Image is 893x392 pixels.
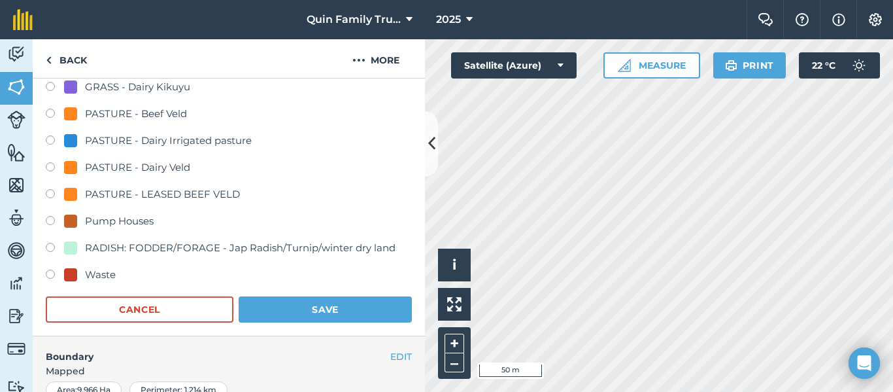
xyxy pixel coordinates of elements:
[33,336,390,364] h4: Boundary
[85,240,396,256] div: RADISH: FODDER/FORAGE - Jap Radish/Turnip/winter dry land
[390,349,412,364] button: EDIT
[7,143,25,162] img: svg+xml;base64,PHN2ZyB4bWxucz0iaHR0cDovL3d3dy53My5vcmcvMjAwMC9zdmciIHdpZHRoPSI1NiIgaGVpZ2h0PSI2MC...
[46,52,52,68] img: svg+xml;base64,PHN2ZyB4bWxucz0iaHR0cDovL3d3dy53My5vcmcvMjAwMC9zdmciIHdpZHRoPSI5IiBoZWlnaHQ9IjI0Ii...
[451,52,577,79] button: Satellite (Azure)
[436,12,461,27] span: 2025
[85,187,240,202] div: PASTURE - LEASED BEEF VELD
[794,13,810,26] img: A question mark icon
[445,353,464,372] button: –
[46,296,233,323] button: Cancel
[7,175,25,195] img: svg+xml;base64,PHN2ZyB4bWxucz0iaHR0cDovL3d3dy53My5vcmcvMjAwMC9zdmciIHdpZHRoPSI1NiIgaGVpZ2h0PSI2MC...
[7,208,25,228] img: svg+xml;base64,PD94bWwgdmVyc2lvbj0iMS4wIiBlbmNvZGluZz0idXRmLTgiPz4KPCEtLSBHZW5lcmF0b3I6IEFkb2JlIE...
[7,241,25,260] img: svg+xml;base64,PD94bWwgdmVyc2lvbj0iMS4wIiBlbmNvZGluZz0idXRmLTgiPz4KPCEtLSBHZW5lcmF0b3I6IEFkb2JlIE...
[85,267,116,283] div: Waste
[85,106,187,122] div: PASTURE - Beef Veld
[307,12,401,27] span: Quin Family Trust
[447,297,462,312] img: Four arrows, one pointing top left, one top right, one bottom right and the last bottom left
[603,52,700,79] button: Measure
[239,296,412,323] button: Save
[725,58,737,73] img: svg+xml;base64,PHN2ZyB4bWxucz0iaHR0cDovL3d3dy53My5vcmcvMjAwMC9zdmciIHdpZHRoPSIxOSIgaGVpZ2h0PSIyNC...
[758,13,773,26] img: Two speech bubbles overlapping with the left bubble in the forefront
[85,213,154,229] div: Pump Houses
[832,12,845,27] img: svg+xml;base64,PHN2ZyB4bWxucz0iaHR0cDovL3d3dy53My5vcmcvMjAwMC9zdmciIHdpZHRoPSIxNyIgaGVpZ2h0PSIxNy...
[85,79,190,95] div: GRASS - Dairy Kikuyu
[445,334,464,353] button: +
[849,347,880,379] div: Open Intercom Messenger
[352,52,365,68] img: svg+xml;base64,PHN2ZyB4bWxucz0iaHR0cDovL3d3dy53My5vcmcvMjAwMC9zdmciIHdpZHRoPSIyMCIgaGVpZ2h0PSIyNC...
[846,52,872,79] img: svg+xml;base64,PD94bWwgdmVyc2lvbj0iMS4wIiBlbmNvZGluZz0idXRmLTgiPz4KPCEtLSBHZW5lcmF0b3I6IEFkb2JlIE...
[438,249,471,281] button: i
[799,52,880,79] button: 22 °C
[33,364,425,378] span: Mapped
[7,45,25,64] img: svg+xml;base64,PD94bWwgdmVyc2lvbj0iMS4wIiBlbmNvZGluZz0idXRmLTgiPz4KPCEtLSBHZW5lcmF0b3I6IEFkb2JlIE...
[812,52,835,79] span: 22 ° C
[327,39,425,78] button: More
[33,39,100,78] a: Back
[13,9,33,30] img: fieldmargin Logo
[7,306,25,326] img: svg+xml;base64,PD94bWwgdmVyc2lvbj0iMS4wIiBlbmNvZGluZz0idXRmLTgiPz4KPCEtLSBHZW5lcmF0b3I6IEFkb2JlIE...
[85,160,190,175] div: PASTURE - Dairy Veld
[452,257,456,273] span: i
[7,111,25,129] img: svg+xml;base64,PD94bWwgdmVyc2lvbj0iMS4wIiBlbmNvZGluZz0idXRmLTgiPz4KPCEtLSBHZW5lcmF0b3I6IEFkb2JlIE...
[7,77,25,97] img: svg+xml;base64,PHN2ZyB4bWxucz0iaHR0cDovL3d3dy53My5vcmcvMjAwMC9zdmciIHdpZHRoPSI1NiIgaGVpZ2h0PSI2MC...
[7,274,25,293] img: svg+xml;base64,PD94bWwgdmVyc2lvbj0iMS4wIiBlbmNvZGluZz0idXRmLTgiPz4KPCEtLSBHZW5lcmF0b3I6IEFkb2JlIE...
[618,59,631,72] img: Ruler icon
[868,13,883,26] img: A cog icon
[713,52,786,79] button: Print
[85,133,252,149] div: PASTURE - Dairy Irrigated pasture
[7,340,25,358] img: svg+xml;base64,PD94bWwgdmVyc2lvbj0iMS4wIiBlbmNvZGluZz0idXRmLTgiPz4KPCEtLSBHZW5lcmF0b3I6IEFkb2JlIE...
